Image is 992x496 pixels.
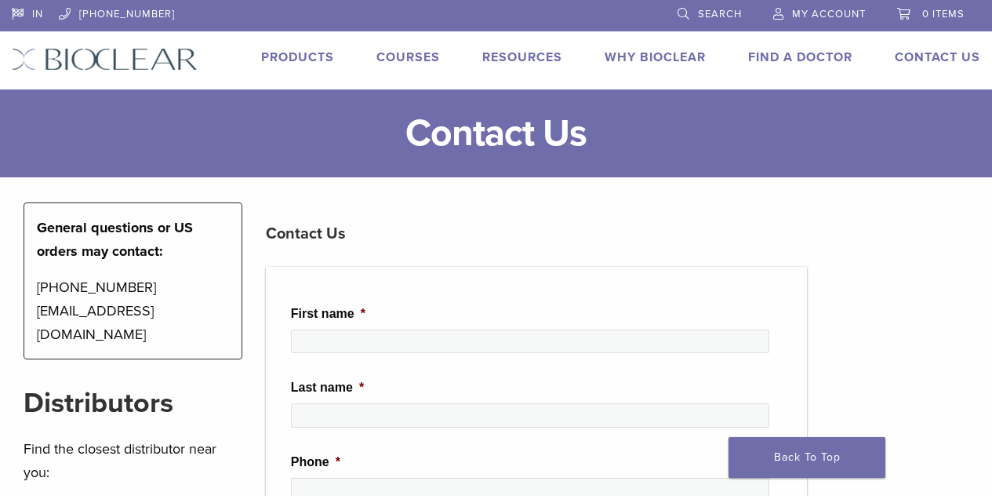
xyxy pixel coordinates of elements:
label: Last name [291,380,364,396]
a: Contact Us [895,49,980,65]
a: Why Bioclear [605,49,706,65]
h3: Contact Us [266,215,807,253]
a: Resources [482,49,562,65]
label: First name [291,306,365,323]
span: My Account [792,8,866,20]
p: Find the closest distributor near you: [24,437,242,484]
h2: Distributors [24,385,242,422]
img: Bioclear [12,48,198,71]
label: Phone [291,454,340,471]
span: 0 items [922,8,965,20]
a: Back To Top [729,437,885,478]
a: Products [261,49,334,65]
strong: General questions or US orders may contact: [37,219,193,260]
a: Courses [376,49,440,65]
span: Search [698,8,742,20]
p: [PHONE_NUMBER] [EMAIL_ADDRESS][DOMAIN_NAME] [37,275,229,346]
a: Find A Doctor [748,49,852,65]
